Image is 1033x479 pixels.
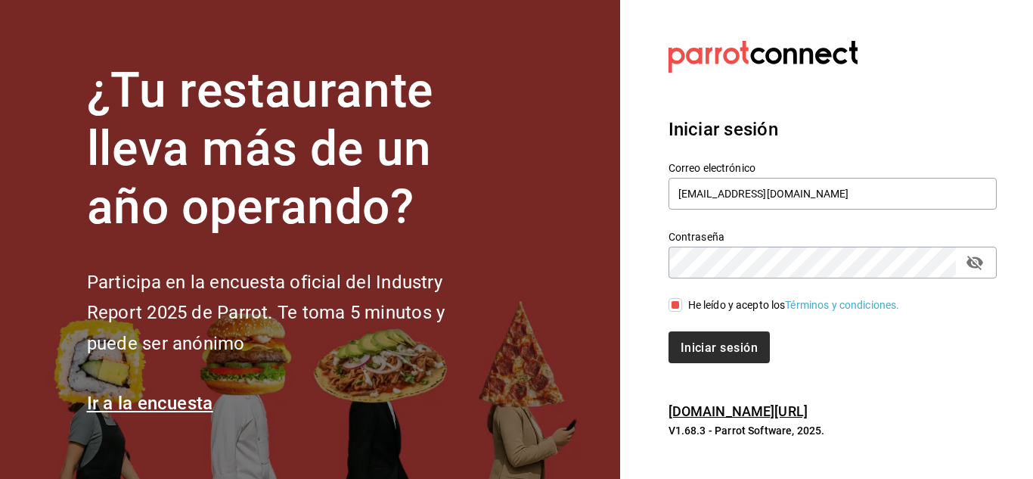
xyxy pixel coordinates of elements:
a: [DOMAIN_NAME][URL] [669,403,808,419]
font: Iniciar sesión [669,119,778,140]
font: Iniciar sesión [681,340,758,354]
input: Ingresa tu correo electrónico [669,178,997,210]
font: Correo electrónico [669,162,755,174]
font: V1.68.3 - Parrot Software, 2025. [669,425,825,437]
button: Iniciar sesión [669,331,770,363]
font: He leído y acepto los [688,299,786,311]
font: Contraseña [669,231,724,243]
font: Participa en la encuesta oficial del Industry Report 2025 de Parrot. Te toma 5 minutos y puede se... [87,272,445,355]
button: campo de contraseña [962,250,988,275]
a: Términos y condiciones. [785,299,899,311]
a: Ir a la encuesta [87,393,213,414]
font: ¿Tu restaurante lleva más de un año operando? [87,62,433,235]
